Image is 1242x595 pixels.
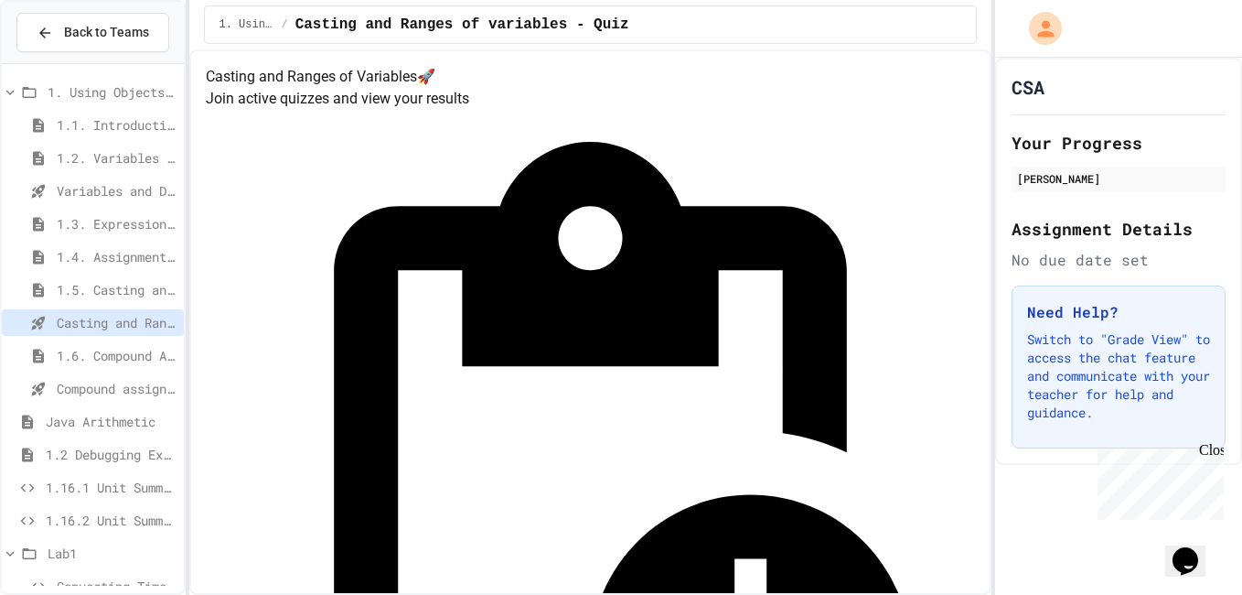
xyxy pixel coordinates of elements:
[57,214,177,233] span: 1.3. Expressions and Output [New]
[57,115,177,135] span: 1.1. Introduction to Algorithms, Programming, and Compilers
[64,23,149,42] span: Back to Teams
[295,14,629,36] span: Casting and Ranges of variables - Quiz
[206,66,976,88] h4: Casting and Ranges of Variables 🚀
[57,181,177,200] span: Variables and Data Types - Quiz
[1027,330,1210,422] p: Switch to "Grade View" to access the chat feature and communicate with your teacher for help and ...
[281,17,287,32] span: /
[1010,7,1066,49] div: My Account
[57,379,177,398] span: Compound assignment operators - Quiz
[57,148,177,168] span: 1.2. Variables and Data Types
[57,247,177,266] span: 1.4. Assignment and Input
[57,280,177,299] span: 1.5. Casting and Ranges of Values
[46,511,177,530] span: 1.16.2 Unit Summary 1a (1.1-1.6)
[219,17,274,32] span: 1. Using Objects and Methods
[7,7,126,116] div: Chat with us now!Close
[1165,522,1224,577] iframe: chat widget
[206,88,976,110] p: Join active quizzes and view your results
[16,13,169,52] button: Back to Teams
[1017,170,1220,187] div: [PERSON_NAME]
[46,445,177,464] span: 1.2 Debugging Exercise
[48,544,177,563] span: Lab1
[1012,249,1226,271] div: No due date set
[57,346,177,365] span: 1.6. Compound Assignment Operators
[46,478,177,497] span: 1.16.1 Unit Summary 1a (1.1-1.6)
[57,313,177,332] span: Casting and Ranges of variables - Quiz
[1012,74,1044,100] h1: CSA
[1012,130,1226,156] h2: Your Progress
[1027,301,1210,323] h3: Need Help?
[1012,216,1226,242] h2: Assignment Details
[1090,442,1224,520] iframe: chat widget
[46,412,177,431] span: Java Arithmetic
[48,82,177,102] span: 1. Using Objects and Methods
